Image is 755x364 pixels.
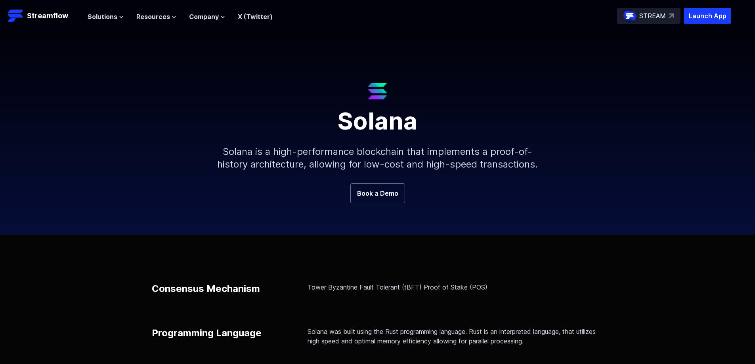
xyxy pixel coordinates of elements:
[308,282,604,292] p: Tower Byzantine Fault Tolerant (tBFT) Proof of Stake (POS)
[350,183,405,203] a: Book a Demo
[623,10,636,22] img: streamflow-logo-circle.png
[8,8,80,24] a: Streamflow
[308,327,604,346] p: Solana was built using the Rust programming language. Rust is an interpreted language, that utili...
[617,8,680,24] a: STREAM
[207,133,548,183] p: Solana is a high-performance blockchain that implements a proof-of-history architecture, allowing...
[88,12,124,21] button: Solutions
[189,12,225,21] button: Company
[639,11,666,21] p: STREAM
[669,13,674,18] img: top-right-arrow.svg
[136,12,176,21] button: Resources
[152,282,260,295] p: Consensus Mechanism
[152,327,262,339] p: Programming Language
[8,8,24,24] img: Streamflow Logo
[368,83,387,99] img: Solana
[88,12,117,21] span: Solutions
[27,10,68,21] p: Streamflow
[189,12,219,21] span: Company
[684,8,731,24] button: Launch App
[238,13,273,21] a: X (Twitter)
[187,99,568,133] h1: Solana
[136,12,170,21] span: Resources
